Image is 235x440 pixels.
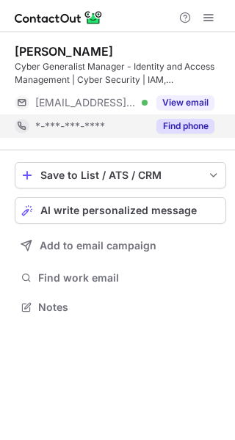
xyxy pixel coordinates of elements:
[38,271,220,285] span: Find work email
[15,44,113,59] div: [PERSON_NAME]
[40,205,197,216] span: AI write personalized message
[156,119,214,133] button: Reveal Button
[40,240,156,252] span: Add to email campaign
[15,9,103,26] img: ContactOut v5.3.10
[38,301,220,314] span: Notes
[15,162,226,188] button: save-profile-one-click
[15,197,226,224] button: AI write personalized message
[156,95,214,110] button: Reveal Button
[15,232,226,259] button: Add to email campaign
[15,297,226,318] button: Notes
[40,169,200,181] div: Save to List / ATS / CRM
[15,268,226,288] button: Find work email
[15,60,226,87] div: Cyber Generalist Manager - Identity and Access Management | Cyber Security | IAM, [PERSON_NAME]
[35,96,137,109] span: [EMAIL_ADDRESS][DOMAIN_NAME]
